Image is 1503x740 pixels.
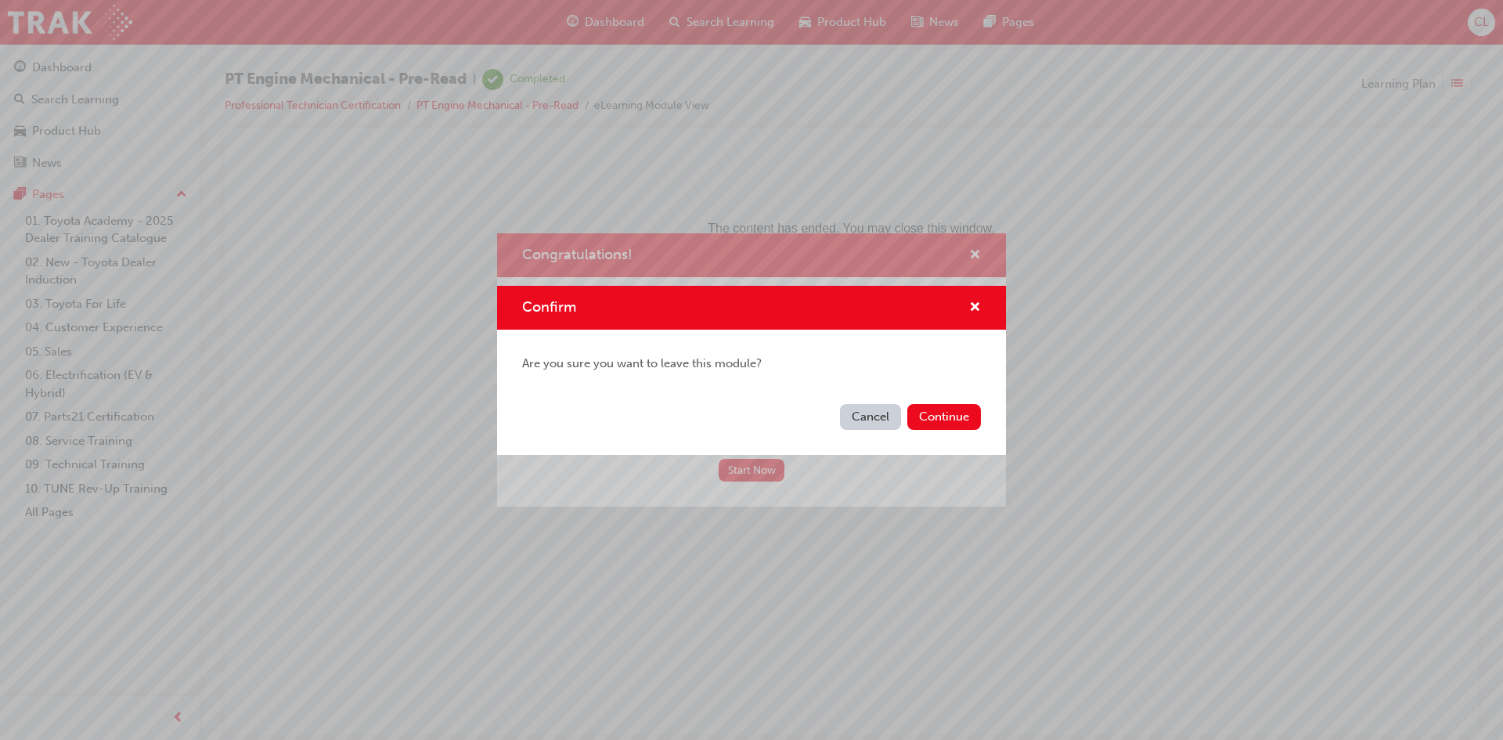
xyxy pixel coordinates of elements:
[6,13,1222,83] p: The content has ended. You may close this window.
[522,298,576,316] span: Confirm
[907,404,981,430] button: Continue
[840,404,901,430] button: Cancel
[497,286,1006,455] div: Confirm
[497,330,1006,398] div: Are you sure you want to leave this module?
[969,298,981,318] button: cross-icon
[969,301,981,316] span: cross-icon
